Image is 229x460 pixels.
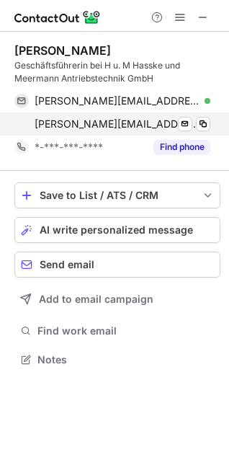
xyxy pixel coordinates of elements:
[14,286,220,312] button: Add to email campaign
[14,321,220,341] button: Find work email
[14,350,220,370] button: Notes
[14,59,220,85] div: Geschäftsführerin bei H u. M Hasske und Meermann Antriebstechnik GmbH
[37,324,215,337] span: Find work email
[14,252,220,278] button: Send email
[40,259,94,270] span: Send email
[40,190,195,201] div: Save to List / ATS / CRM
[37,353,215,366] span: Notes
[40,224,193,236] span: AI write personalized message
[14,9,101,26] img: ContactOut v5.3.10
[35,118,199,131] span: [PERSON_NAME][EMAIL_ADDRESS][DOMAIN_NAME]
[14,182,220,208] button: save-profile-one-click
[153,140,210,154] button: Reveal Button
[14,217,220,243] button: AI write personalized message
[14,43,111,58] div: [PERSON_NAME]
[39,293,153,305] span: Add to email campaign
[35,94,199,107] span: [PERSON_NAME][EMAIL_ADDRESS][DOMAIN_NAME]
